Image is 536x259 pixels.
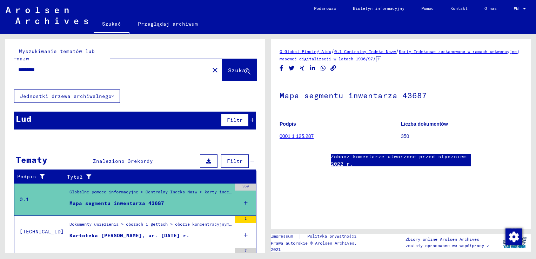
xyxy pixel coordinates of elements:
[129,15,206,32] a: Przeglądaj archiwum
[320,64,327,73] button: Udostępnij na WhatsApp
[93,158,131,164] span: Znaleziono 3
[69,189,232,199] div: Globalne pomoce informacyjne > Centralny Indeks Nazw > karty indeksowe zeskanowane w ramach sekwe...
[406,243,489,249] p: zostały opracowane we współpracy z
[16,112,32,125] div: Lud
[299,64,306,73] button: Udostępnij na Xing
[514,6,521,11] span: EN
[280,79,522,110] h1: Mapa segmentu inwentarza 43687
[331,153,471,168] a: Zobacz komentarze utworzone przed styczniem 2022 r.
[222,59,256,81] button: Szukać
[69,232,189,239] div: Kartoteka [PERSON_NAME], ur. [DATE] r.
[334,49,396,54] a: 0.1 Centralny Indeks Nazw
[288,64,295,73] button: Udostępnij na Twitterze
[14,89,120,103] button: Jednostki drzewa archiwalnego
[280,49,519,61] a: Karty Indeksowe zeskanowane w ramach sekwencyjnej masowej digitalizacji w latach 1996/97
[16,48,95,62] mat-label: Wyszukiwanie tematów lub nazw
[69,200,164,207] div: Mapa segmentu inwentarza 43687
[406,236,489,243] p: Zbiory online Arolsen Archives
[235,184,256,191] div: 350
[17,171,66,182] div: Podpis
[299,233,302,240] font: |
[208,63,222,77] button: Jasny
[6,7,88,24] img: Arolsen_neg.svg
[330,64,337,73] button: Kopiuj link
[280,49,331,54] a: 0 Global Finding Aids
[373,55,376,62] span: /
[271,240,368,253] p: Prawa autorskie © Arolsen Archives, 2021
[401,121,448,127] b: Liczba dokumentów
[67,171,249,182] div: Tytuł
[228,67,249,74] span: Szukać
[271,233,299,240] a: Impressum
[278,64,285,73] button: Udostępnij na Facebooku
[309,64,316,73] button: Udostępnij na LinkedIn
[69,221,232,231] div: Dokumenty uwięzienia > obozach i gettach > obozie koncentracyjnym [GEOGRAPHIC_DATA] > Dokumenty i...
[211,66,219,74] mat-icon: close
[94,15,129,34] a: Szukać
[401,133,522,140] p: 350
[502,234,528,251] img: yv_logo.png
[302,233,365,240] a: Polityka prywatności
[16,153,47,166] div: Tematy
[280,121,296,127] b: Podpis
[221,113,249,127] button: Filtr
[221,154,249,168] button: Filtr
[67,173,83,181] font: Tytuł
[396,48,399,54] span: /
[227,117,243,123] span: Filtr
[14,183,64,215] td: 0.1
[505,228,522,245] img: Zmienianie zgody
[17,173,36,180] font: Podpis
[235,248,256,255] div: 7
[131,158,153,164] span: rekordy
[331,48,334,54] span: /
[235,216,256,223] div: 1
[14,215,64,248] td: [TECHNICAL_ID]
[280,133,314,139] a: 0001 1 125.287
[227,158,243,164] span: Filtr
[20,93,112,99] font: Jednostki drzewa archiwalnego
